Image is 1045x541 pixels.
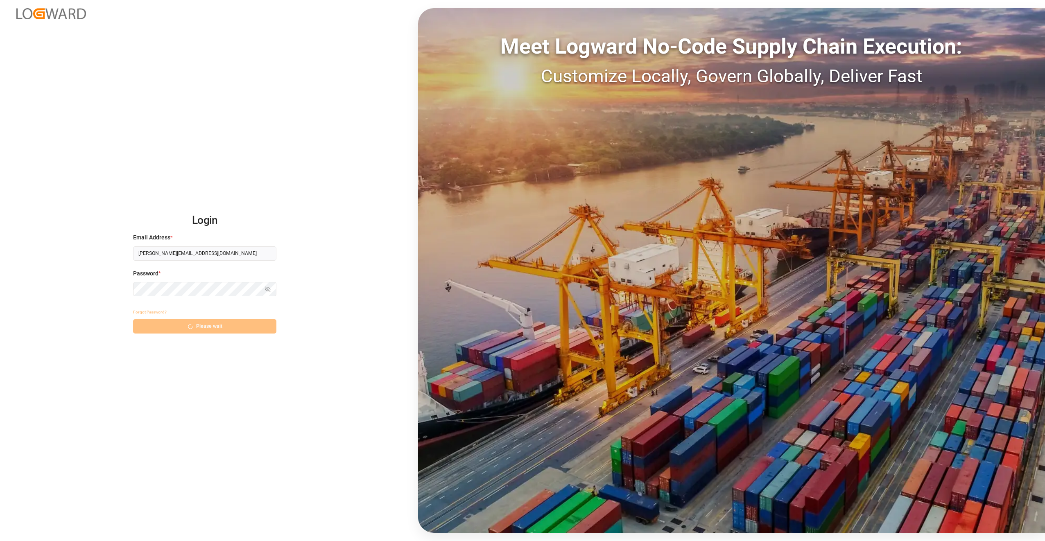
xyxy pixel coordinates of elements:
span: Password [133,269,158,278]
img: Logward_new_orange.png [16,8,86,19]
input: Enter your email [133,246,276,261]
span: Email Address [133,233,170,242]
div: Customize Locally, Govern Globally, Deliver Fast [418,63,1045,90]
div: Meet Logward No-Code Supply Chain Execution: [418,31,1045,63]
h2: Login [133,207,276,234]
